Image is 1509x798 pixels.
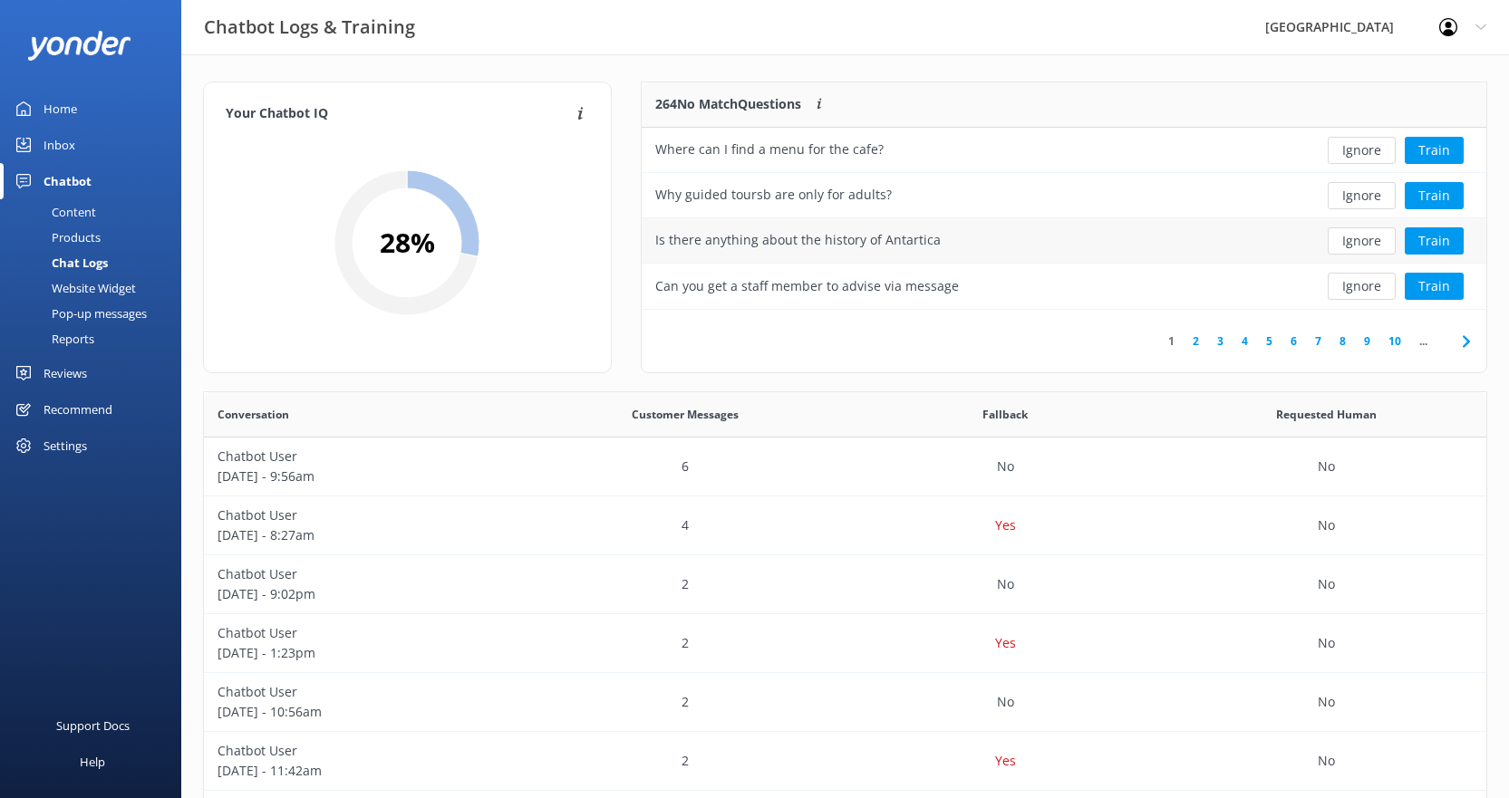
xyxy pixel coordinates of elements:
[642,128,1486,309] div: grid
[1318,751,1335,771] p: No
[995,751,1016,771] p: Yes
[1318,515,1335,535] p: No
[27,31,131,61] img: yonder-white-logo.png
[11,199,96,225] div: Content
[204,13,415,42] h3: Chatbot Logs & Training
[632,406,739,423] span: Customer Messages
[655,276,959,296] div: Can you get a staff member to advise via message
[682,633,689,653] p: 2
[204,673,1486,732] div: row
[997,457,1014,476] p: No
[1355,332,1379,350] a: 9
[1306,332,1330,350] a: 7
[204,496,1486,555] div: row
[655,139,884,159] div: Where can I find a menu for the cafe?
[1328,273,1396,300] button: Ignore
[218,466,511,486] p: [DATE] - 9:56am
[1159,332,1184,350] a: 1
[11,275,136,301] div: Website Widget
[1318,574,1335,594] p: No
[1405,182,1464,209] button: Train
[204,732,1486,791] div: row
[11,250,108,275] div: Chat Logs
[1328,227,1396,255] button: Ignore
[1379,332,1410,350] a: 10
[218,525,511,545] p: [DATE] - 8:27am
[1208,332,1233,350] a: 3
[997,574,1014,594] p: No
[1405,227,1464,255] button: Train
[218,564,511,584] p: Chatbot User
[44,355,87,391] div: Reviews
[655,94,801,114] p: 264 No Match Questions
[218,623,511,643] p: Chatbot User
[997,692,1014,712] p: No
[218,584,511,604] p: [DATE] - 9:02pm
[226,104,572,124] h4: Your Chatbot IQ
[204,614,1486,673] div: row
[1405,137,1464,164] button: Train
[44,127,75,163] div: Inbox
[642,173,1486,218] div: row
[56,707,130,744] div: Support Docs
[204,437,1486,496] div: row
[44,91,77,127] div: Home
[218,741,511,761] p: Chatbot User
[218,447,511,466] p: Chatbot User
[682,457,689,476] p: 6
[1410,332,1436,350] span: ...
[11,301,181,326] a: Pop-up messages
[11,250,181,275] a: Chat Logs
[11,199,181,225] a: Content
[11,225,181,250] a: Products
[1257,332,1282,350] a: 5
[682,692,689,712] p: 2
[1330,332,1355,350] a: 8
[1318,457,1335,476] p: No
[1318,633,1335,653] p: No
[995,633,1016,653] p: Yes
[995,515,1016,535] p: Yes
[1184,332,1208,350] a: 2
[655,185,892,205] div: Why guided toursb are only for adults?
[11,301,147,326] div: Pop-up messages
[642,128,1486,173] div: row
[1318,692,1335,712] p: No
[642,264,1486,309] div: row
[982,406,1028,423] span: Fallback
[1282,332,1306,350] a: 6
[218,406,289,423] span: Conversation
[80,744,105,780] div: Help
[11,326,94,351] div: Reports
[682,751,689,771] p: 2
[218,643,511,663] p: [DATE] - 1:23pm
[218,682,511,702] p: Chatbot User
[204,555,1486,614] div: row
[11,225,101,250] div: Products
[682,574,689,594] p: 2
[218,702,511,722] p: [DATE] - 10:56am
[218,505,511,525] p: Chatbot User
[1328,137,1396,164] button: Ignore
[1276,406,1377,423] span: Requested Human
[380,221,435,264] h2: 28 %
[1405,273,1464,300] button: Train
[11,275,181,301] a: Website Widget
[642,218,1486,264] div: row
[11,326,181,351] a: Reports
[682,515,689,535] p: 4
[44,391,112,428] div: Recommend
[1328,182,1396,209] button: Ignore
[218,761,511,781] p: [DATE] - 11:42am
[655,230,941,250] div: Is there anything about the history of Antartica
[1233,332,1257,350] a: 4
[44,428,87,464] div: Settings
[44,163,92,199] div: Chatbot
